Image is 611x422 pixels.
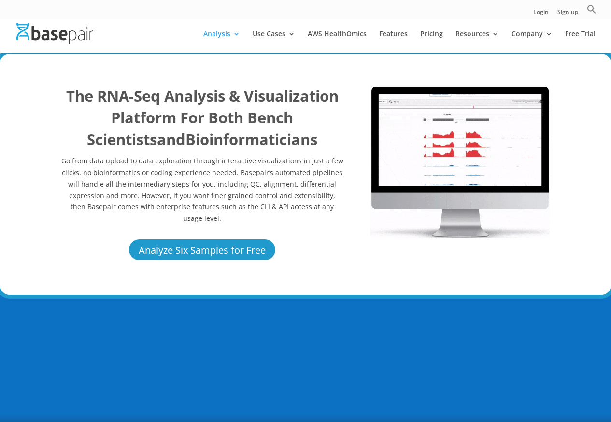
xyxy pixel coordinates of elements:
[587,4,597,14] svg: Search
[565,30,596,53] a: Free Trial
[185,129,317,149] b: Bioinformaticians
[557,9,578,19] a: Sign up
[420,30,443,53] a: Pricing
[128,238,277,262] a: Analyze Six Samples for Free
[370,85,550,238] img: RNA Seq 2022
[66,86,339,149] b: The RNA-Seq Analysis & Visualization Platform For Both Bench Scientists
[16,23,93,44] img: Basepair
[157,129,185,149] b: and
[455,30,499,53] a: Resources
[308,30,367,53] a: AWS HealthOmics
[587,4,597,19] a: Search Icon Link
[61,155,344,224] p: Go from data upload to data exploration through interactive visualizations in just a few clicks, ...
[533,9,549,19] a: Login
[203,30,240,53] a: Analysis
[379,30,408,53] a: Features
[512,30,553,53] a: Company
[253,30,295,53] a: Use Cases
